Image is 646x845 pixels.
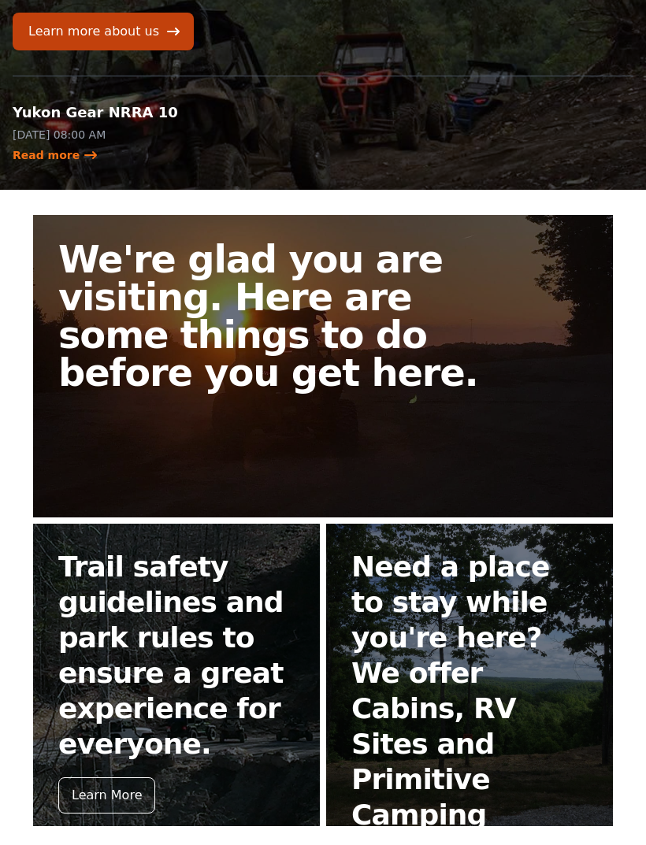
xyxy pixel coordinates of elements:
h2: Trail safety guidelines and park rules to ensure a great experience for everyone. [58,549,295,762]
div: Learn More [58,777,155,813]
h2: We're glad you are visiting. Here are some things to do before you get here. [58,240,512,391]
a: Read more [13,147,98,163]
h2: Yukon Gear NRRA 10 [13,102,310,124]
a: We're glad you are visiting. Here are some things to do before you get here. [33,215,613,517]
p: [DATE] 08:00 AM [13,127,310,143]
a: Learn more about us [13,13,194,50]
h2: Need a place to stay while you're here? We offer Cabins, RV Sites and Primitive Camping [351,549,588,832]
a: Trail safety guidelines and park rules to ensure a great experience for everyone. Learn More [33,524,320,826]
a: Need a place to stay while you're here? We offer Cabins, RV Sites and Primitive Camping Book Now [326,524,613,826]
